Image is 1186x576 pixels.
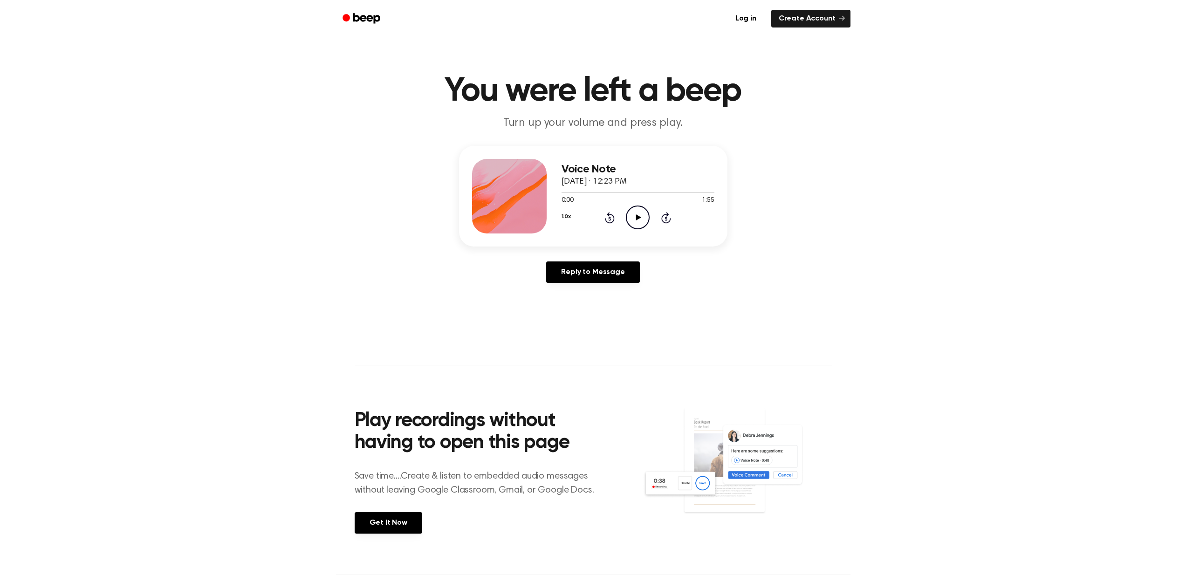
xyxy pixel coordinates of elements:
[355,512,422,534] a: Get It Now
[562,163,714,176] h3: Voice Note
[771,10,850,27] a: Create Account
[355,75,832,108] h1: You were left a beep
[562,196,574,206] span: 0:00
[643,407,831,533] img: Voice Comments on Docs and Recording Widget
[562,209,571,225] button: 1.0x
[414,116,772,131] p: Turn up your volume and press play.
[702,196,714,206] span: 1:55
[336,10,389,28] a: Beep
[546,261,639,283] a: Reply to Message
[355,469,606,497] p: Save time....Create & listen to embedded audio messages without leaving Google Classroom, Gmail, ...
[562,178,627,186] span: [DATE] · 12:23 PM
[355,410,606,454] h2: Play recordings without having to open this page
[726,8,766,29] a: Log in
